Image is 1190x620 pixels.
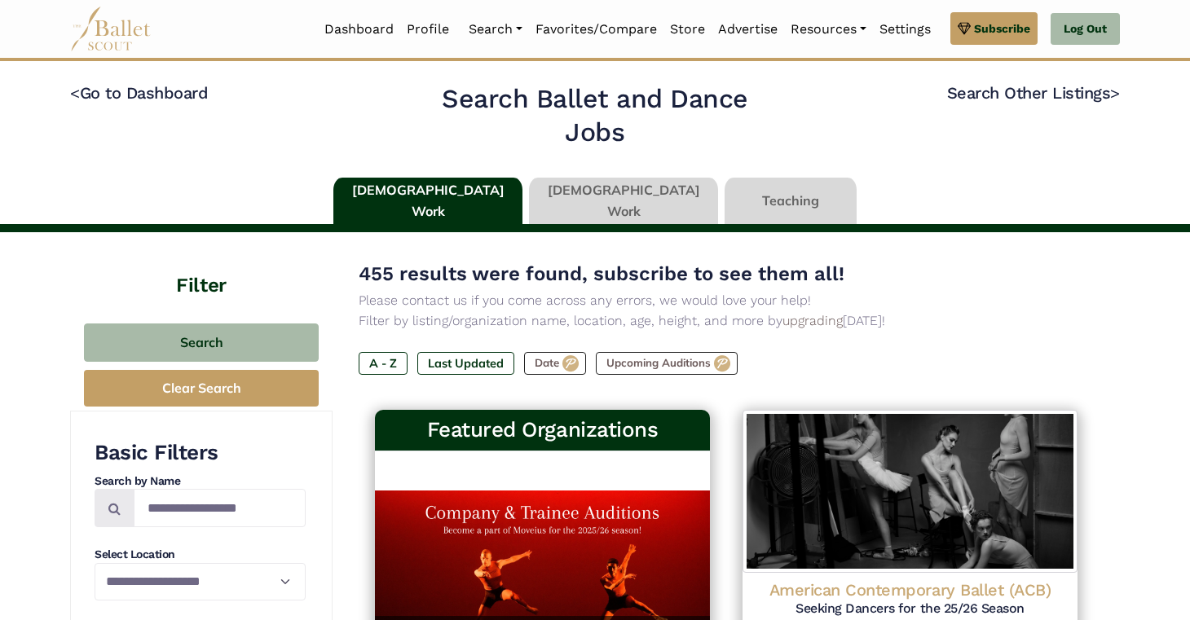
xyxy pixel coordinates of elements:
a: Settings [873,12,937,46]
a: Subscribe [950,12,1038,45]
a: Dashboard [318,12,400,46]
a: Profile [400,12,456,46]
a: Search [462,12,529,46]
span: Subscribe [974,20,1030,37]
a: Store [663,12,712,46]
h3: Featured Organizations [388,416,697,444]
code: < [70,82,80,103]
li: Teaching [721,178,860,225]
span: 455 results were found, subscribe to see them all! [359,262,844,285]
label: A - Z [359,352,408,375]
h4: Search by Name [95,473,306,490]
a: Advertise [712,12,784,46]
a: upgrading [782,313,843,328]
h4: Select Location [95,547,306,563]
h4: Filter [70,232,333,299]
a: Log Out [1051,13,1120,46]
label: Date [524,352,586,375]
label: Upcoming Auditions [596,352,738,375]
li: [DEMOGRAPHIC_DATA] Work [330,178,526,225]
p: Filter by listing/organization name, location, age, height, and more by [DATE]! [359,310,1094,332]
label: Last Updated [417,352,514,375]
h4: American Contemporary Ballet (ACB) [756,579,1064,600]
h3: Basic Filters [95,439,306,467]
a: Favorites/Compare [529,12,663,46]
input: Search by names... [134,489,306,527]
button: Clear Search [84,370,319,407]
img: Logo [743,410,1078,573]
button: Search [84,323,319,362]
h2: Search Ballet and Dance Jobs [412,82,779,150]
a: Search Other Listings> [947,83,1120,103]
p: Please contact us if you come across any errors, we would love your help! [359,290,1094,311]
h5: Seeking Dancers for the 25/26 Season [756,600,1064,618]
li: [DEMOGRAPHIC_DATA] Work [526,178,721,225]
a: <Go to Dashboard [70,83,208,103]
a: Resources [784,12,873,46]
code: > [1110,82,1120,103]
img: gem.svg [958,20,971,37]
